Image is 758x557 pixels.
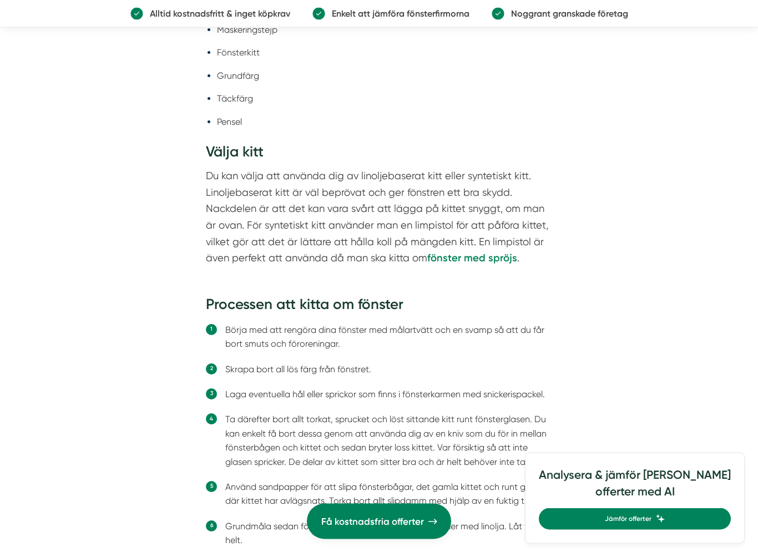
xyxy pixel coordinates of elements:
[217,92,552,106] li: Täckfärg
[225,520,552,548] li: Grundmåla sedan fönsterbågarna med en grundfärg eller med linolja. Låt torka helt.
[217,69,552,83] li: Grundfärg
[307,504,451,539] a: Få kostnadsfria offerter
[427,252,517,265] strong: fönster med spröjs
[217,46,552,60] li: Fönsterkitt
[217,115,552,129] li: Pensel
[427,252,517,264] a: fönster med spröjs
[225,323,552,352] li: Börja med att rengöra dina fönster med målartvätt och en svamp så att du får bort smuts och föror...
[225,363,552,377] li: Skrapa bort all lös färg från fönstret.
[206,143,552,168] h3: Välja kitt
[225,413,552,469] li: Ta därefter bort allt torkat, sprucket och löst sittande kitt runt fönsterglasen. Du kan enkelt f...
[539,508,731,530] a: Jämför offerter
[206,295,552,321] h3: Processen att kitta om fönster
[539,467,731,508] h4: Analysera & jämför [PERSON_NAME] offerter med AI
[217,23,552,37] li: Maskeringstejp
[321,514,424,529] span: Få kostnadsfria offerter
[225,480,552,509] li: Använd sandpapper för att slipa fönsterbågar, det gamla kittet och runt glaset där kittet har avl...
[143,7,290,21] p: Alltid kostnadsfritt & inget köpkrav
[605,514,651,524] span: Jämför offerter
[225,388,552,402] li: Laga eventuella hål eller sprickor som finns i fönsterkarmen med snickerispackel.
[504,7,628,21] p: Noggrant granskade företag
[206,168,552,267] p: Du kan välja att använda dig av linoljebaserat kitt eller syntetiskt kitt. Linoljebaserat kitt är...
[325,7,469,21] p: Enkelt att jämföra fönsterfirmorna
